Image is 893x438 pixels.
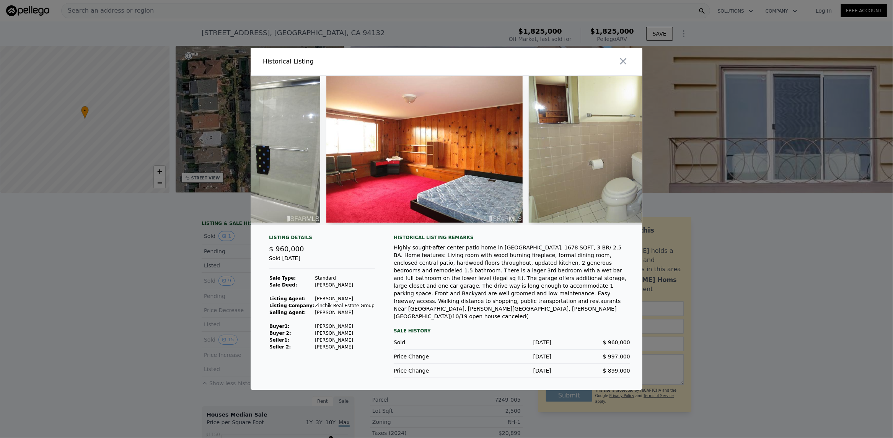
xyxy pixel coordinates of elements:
div: Highly sought-after center patio home in [GEOGRAPHIC_DATA]. 1678 SQFT, 3 BR/ 2.5 BA. Home feature... [394,244,630,320]
td: [PERSON_NAME] [315,295,375,302]
span: $ 960,000 [269,245,304,253]
div: Listing Details [269,234,375,244]
span: $ 960,000 [603,339,630,345]
strong: Selling Agent: [269,310,306,315]
img: Property Img [529,76,725,223]
div: Sale History [394,326,630,335]
div: Price Change [394,353,473,360]
div: Sold [394,339,473,346]
td: [PERSON_NAME] [315,323,375,330]
div: [DATE] [473,367,551,374]
strong: Buyer 1 : [269,324,290,329]
strong: Sale Type: [269,275,296,281]
div: Historical Listing remarks [394,234,630,241]
div: Sold [DATE] [269,254,375,269]
strong: Buyer 2: [269,331,291,336]
td: Zinchik Real Estate Group [315,302,375,309]
td: Standard [315,275,375,282]
div: [DATE] [473,353,551,360]
div: Historical Listing [263,57,443,66]
td: [PERSON_NAME] [315,344,375,350]
td: [PERSON_NAME] [315,309,375,316]
span: $ 997,000 [603,353,630,360]
img: Property Img [326,76,523,223]
strong: Listing Agent: [269,296,306,301]
strong: Sale Deed: [269,282,297,288]
td: [PERSON_NAME] [315,337,375,344]
strong: Listing Company: [269,303,314,308]
div: Price Change [394,367,473,374]
td: [PERSON_NAME] [315,330,375,337]
div: [DATE] [473,339,551,346]
strong: Seller 2: [269,344,291,350]
strong: Seller 1 : [269,337,289,343]
span: $ 899,000 [603,368,630,374]
td: [PERSON_NAME] [315,282,375,288]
